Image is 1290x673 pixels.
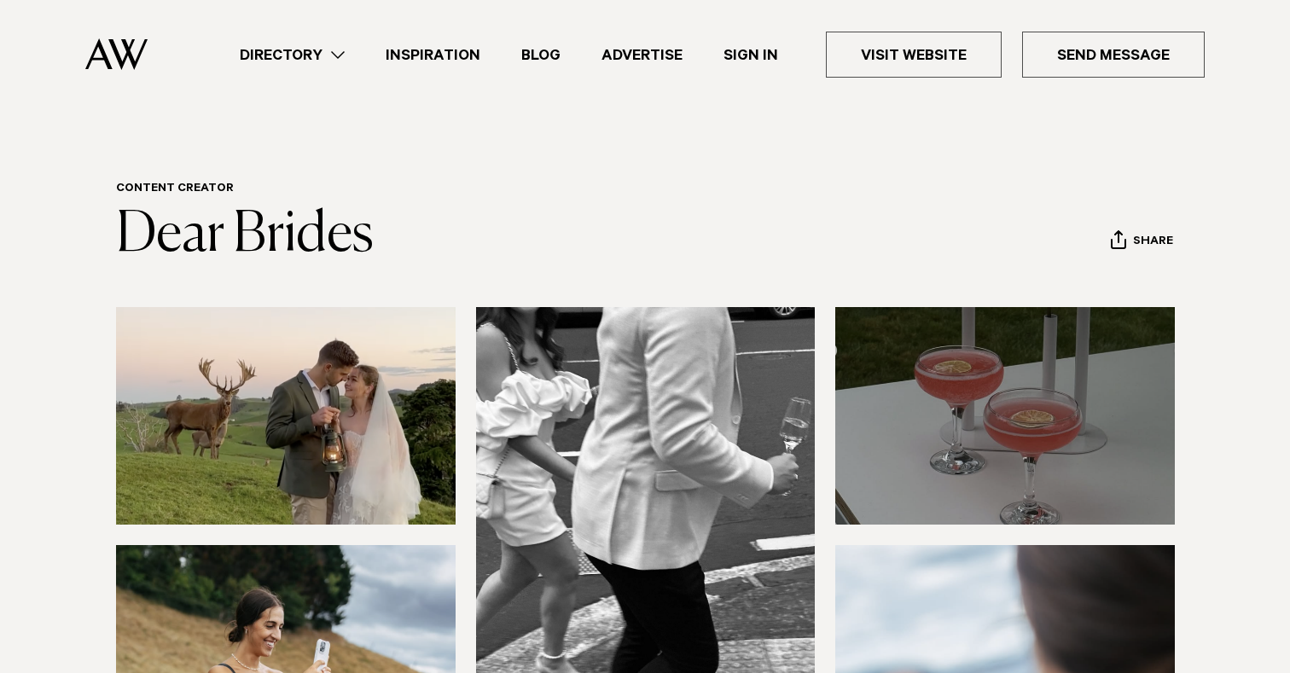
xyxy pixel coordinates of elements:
[826,32,1002,78] a: Visit Website
[1110,229,1174,255] button: Share
[1133,235,1173,251] span: Share
[116,208,374,263] a: Dear Brides
[581,44,703,67] a: Advertise
[501,44,581,67] a: Blog
[1022,32,1205,78] a: Send Message
[365,44,501,67] a: Inspiration
[219,44,365,67] a: Directory
[116,183,234,196] a: Content Creator
[85,38,148,70] img: Auckland Weddings Logo
[703,44,799,67] a: Sign In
